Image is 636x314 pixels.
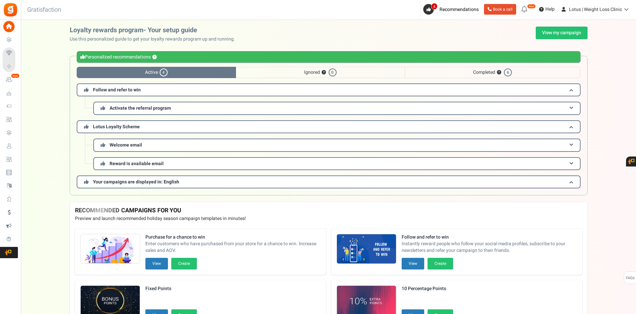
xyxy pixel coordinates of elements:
a: Book a call [484,4,516,15]
strong: Purchase for a chance to win [145,234,321,241]
h3: Gratisfaction [20,3,68,17]
span: Follow and refer to win [93,86,141,93]
button: Create [428,258,453,269]
span: Help [544,6,555,13]
button: ? [322,70,326,75]
span: Active [77,67,236,78]
span: 6 [504,68,512,76]
h4: RECOMMENDED CAMPAIGNS FOR YOU [75,207,582,214]
div: Personalized recommendations [77,51,581,63]
em: New [11,73,20,78]
button: View [145,258,168,269]
button: ? [152,55,157,59]
button: ? [497,70,501,75]
span: Your campaigns are displayed in: English [93,178,179,185]
strong: 10 Percentage Points [402,285,453,292]
a: Help [536,4,557,15]
button: View [402,258,424,269]
p: Preview and launch recommended holiday season campaign templates in minutes! [75,215,582,222]
a: View my campaign [536,27,588,39]
em: New [527,4,536,9]
span: Completed [405,67,580,78]
img: Recommended Campaigns [337,234,396,264]
strong: Follow and refer to win [402,234,577,241]
h2: Loyalty rewards program- Your setup guide [70,27,240,34]
img: Gratisfaction [3,2,18,17]
a: New [3,74,18,85]
strong: Fixed Points [145,285,197,292]
span: Activate the referral program [110,105,171,112]
span: Reward is available email [110,160,164,167]
a: 4 Recommendations [423,4,481,15]
span: 4 [160,68,168,76]
span: FAQs [626,272,635,284]
span: Enter customers who have purchased from your store for a chance to win. Increase sales and AOV. [145,241,321,254]
span: 0 [329,68,337,76]
span: Lotus | Weight Loss Clinic [569,6,622,13]
button: Create [171,258,197,269]
p: Use this personalized guide to get your loyalty rewards program up and running. [70,36,240,43]
span: Ignored [236,67,405,78]
span: 4 [431,3,437,10]
span: Lotus Loyalty Scheme [93,123,140,130]
span: Welcome email [110,142,142,149]
span: Instantly reward people who follow your social media profiles, subscribe to your newsletters and ... [402,241,577,254]
img: Recommended Campaigns [81,234,140,264]
span: Recommendations [439,6,479,13]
